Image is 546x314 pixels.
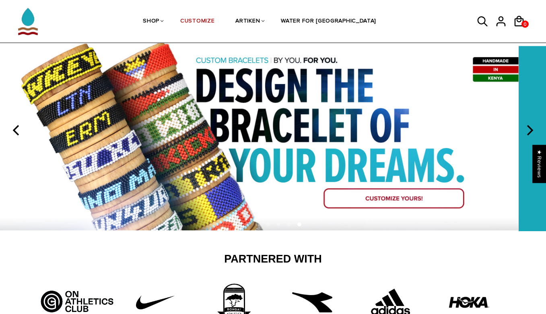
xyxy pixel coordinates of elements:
[521,19,529,29] span: 0
[521,21,529,28] a: 0
[235,0,260,43] a: ARTIKEN
[8,121,26,139] button: previous
[180,0,214,43] a: CUSTOMIZE
[520,121,538,139] button: next
[143,0,159,43] a: SHOP
[44,252,503,266] h2: Partnered With
[281,0,376,43] a: WATER FOR [GEOGRAPHIC_DATA]
[532,145,546,183] div: Click to open Judge.me floating reviews tab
